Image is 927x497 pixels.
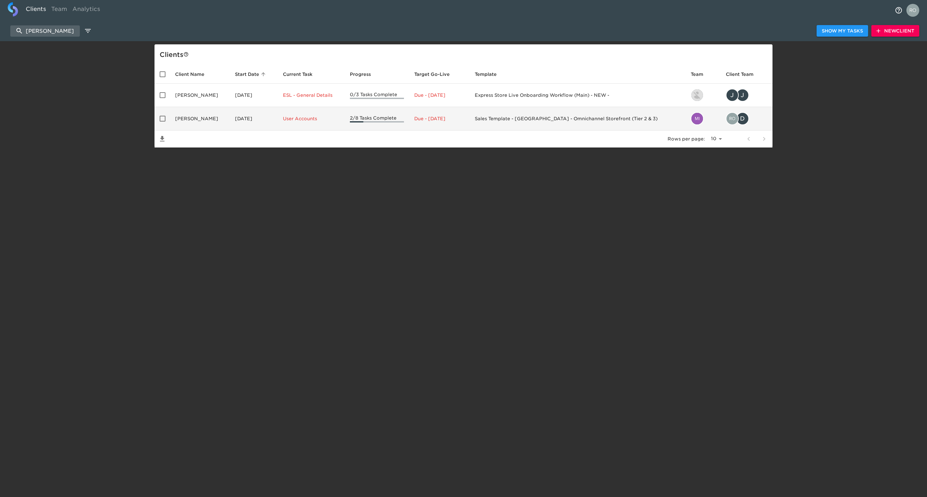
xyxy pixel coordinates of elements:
[414,70,458,78] span: Target Go-Live
[345,107,409,131] td: 2/8 Tasks Complete
[183,52,189,57] svg: This is a list of all of your clients and clients shared with you
[668,136,705,142] p: Rows per page:
[235,70,267,78] span: Start Date
[70,2,103,18] a: Analytics
[175,70,213,78] span: Client Name
[691,113,703,124] img: mia.fisher@cdk.com
[822,27,863,35] span: Show My Tasks
[230,84,278,107] td: [DATE]
[283,70,321,78] span: Current Task
[8,2,18,16] img: logo
[414,70,450,78] span: Calculated based on the start date and the duration of all Tasks contained in this Hub.
[470,84,686,107] td: Express Store Live Onboarding Workflow (Main) - NEW -
[726,70,762,78] span: Client Team
[906,4,919,17] img: Profile
[726,89,739,102] div: J
[691,89,716,102] div: shaun.lewis@roadster.com
[876,27,914,35] span: New Client
[283,92,340,98] p: ESL - General Details
[414,92,464,98] p: Due - [DATE]
[283,70,313,78] span: This is the next Task in this Hub that should be completed
[691,70,712,78] span: Team
[871,25,919,37] button: NewClient
[691,89,703,101] img: shaun.lewis@roadster.com
[691,112,716,125] div: mia.fisher@cdk.com
[707,134,724,144] select: rows per page
[726,112,767,125] div: rohitvarma.addepalli@cdk.com, deepaul3618@gmail.com
[817,25,868,37] button: Show My Tasks
[160,50,770,60] div: Client s
[345,84,409,107] td: 0/3 Tasks Complete
[170,107,230,131] td: [PERSON_NAME]
[891,3,906,18] button: notifications
[49,2,70,18] a: Team
[475,70,505,78] span: Template
[230,107,278,131] td: [DATE]
[726,89,767,102] div: jim.nauman@roadster.com, JORDAN.MOTTON@BAKERSFIELD.COM
[10,25,80,37] input: search
[470,107,686,131] td: Sales Template - [GEOGRAPHIC_DATA] - Omnichannel Storefront (Tier 2 & 3)
[736,112,749,125] div: D
[350,70,379,78] span: Progress
[726,113,738,124] img: rohitvarma.addepalli@cdk.com
[82,25,93,36] button: edit
[154,65,772,148] table: enhanced table
[414,115,464,122] p: Due - [DATE]
[736,89,749,102] div: J
[283,115,340,122] p: User Accounts
[154,131,170,147] button: Save List
[170,84,230,107] td: [PERSON_NAME]
[23,2,49,18] a: Clients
